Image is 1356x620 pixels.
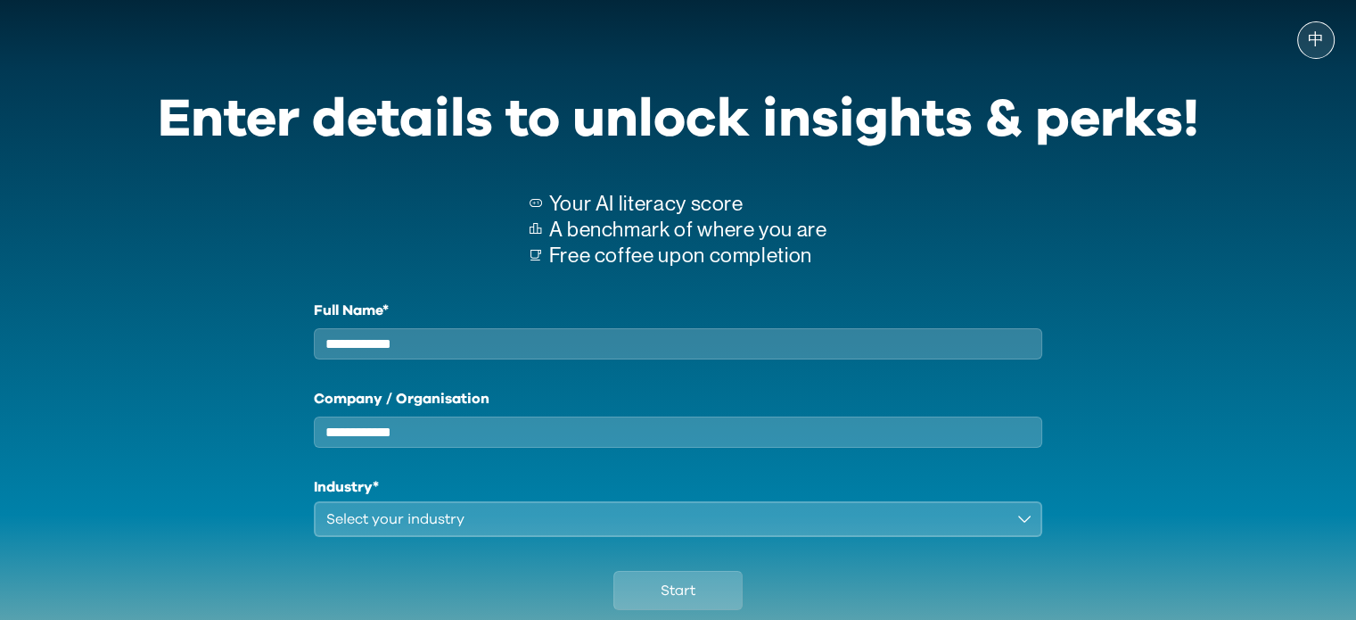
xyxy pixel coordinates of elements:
[326,508,1006,530] div: Select your industry
[549,217,827,243] p: A benchmark of where you are
[549,243,827,269] p: Free coffee upon completion
[1308,31,1324,49] span: 中
[613,571,743,610] button: Start
[314,388,1043,409] label: Company / Organisation
[314,501,1043,537] button: Select your industry
[549,191,827,217] p: Your AI literacy score
[661,580,695,601] span: Start
[314,476,1043,498] h1: Industry*
[314,300,1043,321] label: Full Name*
[158,77,1199,162] div: Enter details to unlock insights & perks!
